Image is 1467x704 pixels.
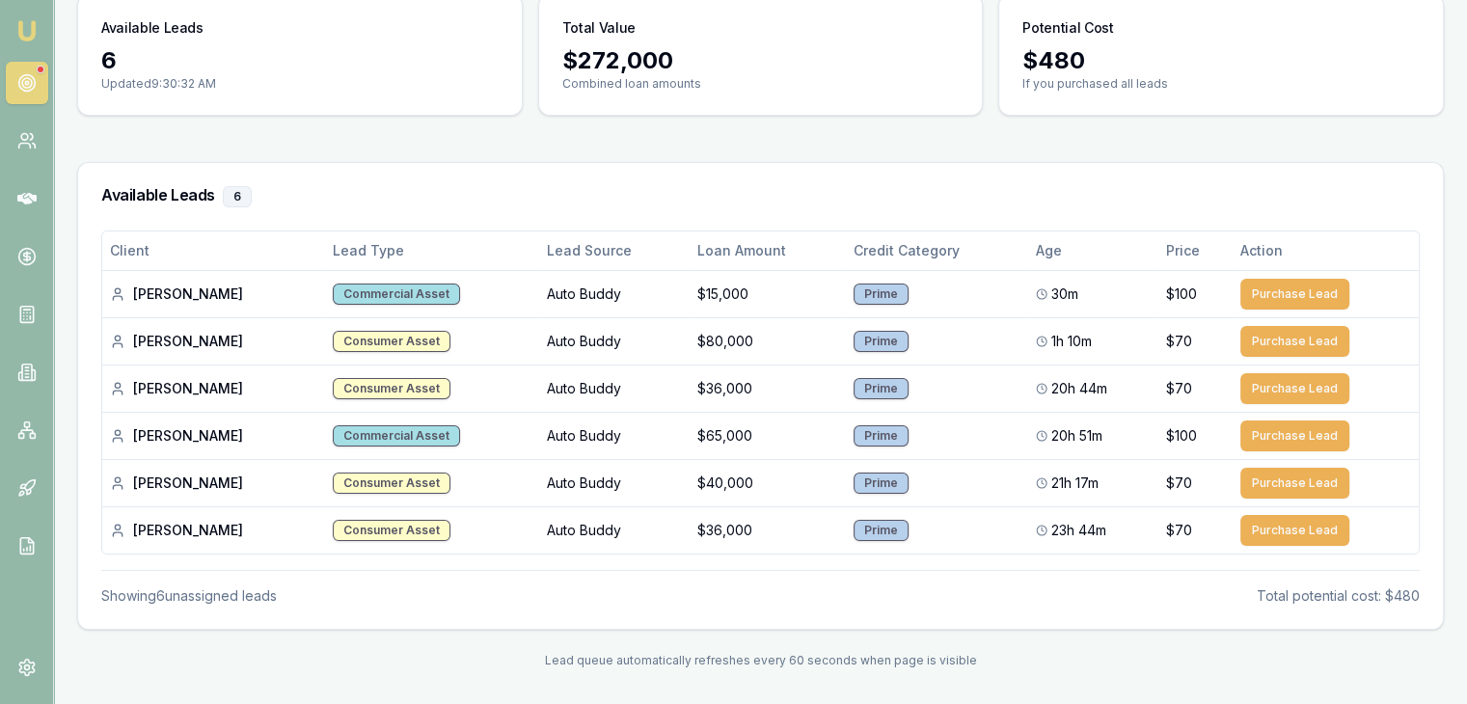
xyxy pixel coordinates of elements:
[854,284,909,305] div: Prime
[1166,379,1192,398] span: $70
[1240,515,1349,546] button: Purchase Lead
[101,586,277,606] div: Showing 6 unassigned lead s
[690,270,846,317] td: $15,000
[690,231,846,270] th: Loan Amount
[101,186,1420,207] h3: Available Leads
[1166,332,1192,351] span: $70
[333,331,450,352] div: Consumer Asset
[110,426,317,446] div: [PERSON_NAME]
[1240,468,1349,499] button: Purchase Lead
[539,317,690,365] td: Auto Buddy
[110,332,317,351] div: [PERSON_NAME]
[539,365,690,412] td: Auto Buddy
[1158,231,1233,270] th: Price
[1240,420,1349,451] button: Purchase Lead
[562,76,960,92] p: Combined loan amounts
[539,459,690,506] td: Auto Buddy
[1166,426,1197,446] span: $100
[325,231,539,270] th: Lead Type
[690,317,846,365] td: $80,000
[1051,521,1106,540] span: 23h 44m
[690,412,846,459] td: $65,000
[110,521,317,540] div: [PERSON_NAME]
[539,270,690,317] td: Auto Buddy
[333,425,460,447] div: Commercial Asset
[1240,326,1349,357] button: Purchase Lead
[1257,586,1420,606] div: Total potential cost: $480
[1233,231,1420,270] th: Action
[110,379,317,398] div: [PERSON_NAME]
[110,474,317,493] div: [PERSON_NAME]
[854,520,909,541] div: Prime
[1166,284,1197,304] span: $100
[77,653,1444,668] div: Lead queue automatically refreshes every 60 seconds when page is visible
[539,231,690,270] th: Lead Source
[102,231,325,270] th: Client
[1051,474,1099,493] span: 21h 17m
[1240,373,1349,404] button: Purchase Lead
[854,473,909,494] div: Prime
[1051,332,1092,351] span: 1h 10m
[101,18,204,38] h3: Available Leads
[562,45,960,76] div: $ 272,000
[110,284,317,304] div: [PERSON_NAME]
[690,459,846,506] td: $40,000
[1166,474,1192,493] span: $70
[539,506,690,554] td: Auto Buddy
[1022,45,1420,76] div: $ 480
[854,331,909,352] div: Prime
[690,365,846,412] td: $36,000
[1022,76,1420,92] p: If you purchased all leads
[101,45,499,76] div: 6
[846,231,1028,270] th: Credit Category
[1051,379,1107,398] span: 20h 44m
[1051,284,1078,304] span: 30m
[101,76,499,92] p: Updated 9:30:32 AM
[1028,231,1158,270] th: Age
[333,378,450,399] div: Consumer Asset
[1166,521,1192,540] span: $70
[15,19,39,42] img: emu-icon-u.png
[854,425,909,447] div: Prime
[1051,426,1102,446] span: 20h 51m
[1022,18,1113,38] h3: Potential Cost
[223,186,252,207] div: 6
[333,284,460,305] div: Commercial Asset
[562,18,636,38] h3: Total Value
[854,378,909,399] div: Prime
[333,520,450,541] div: Consumer Asset
[1240,279,1349,310] button: Purchase Lead
[539,412,690,459] td: Auto Buddy
[690,506,846,554] td: $36,000
[333,473,450,494] div: Consumer Asset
